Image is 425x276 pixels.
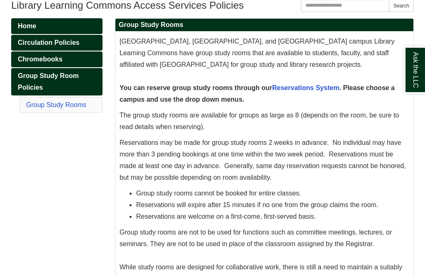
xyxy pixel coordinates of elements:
[11,18,103,115] div: Guide Pages
[18,72,79,91] span: Group Study Room Policies
[136,211,409,222] li: Reservations are welcome on a first-come, first-served basis.
[120,84,395,103] b: You can reserve group study rooms through our . Please choose a campus and use the drop down menus.
[11,51,103,67] a: Chromebooks
[136,188,409,199] li: Group study rooms cannot be booked for entire classes.
[11,68,103,95] a: Group Study Room Policies
[120,36,409,105] p: [GEOGRAPHIC_DATA], [GEOGRAPHIC_DATA], and [GEOGRAPHIC_DATA] campus Library Learning Commons have ...
[26,101,86,108] a: Group Study Rooms
[11,18,103,34] a: Home
[136,199,409,211] li: Reservations will expire after 15 minutes if no one from the group claims the room.
[18,39,79,46] span: Circulation Policies
[120,110,409,133] p: The group study rooms are available for groups as large as 8 (depends on the room, be sure to rea...
[11,35,103,51] a: Circulation Policies
[115,19,413,32] h2: Group Study Rooms
[18,22,36,29] span: Home
[120,137,409,183] p: Reservations may be made for group study rooms 2 weeks in advance. No individual may have more th...
[18,56,63,63] span: Chromebooks
[272,84,340,91] a: Reservations System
